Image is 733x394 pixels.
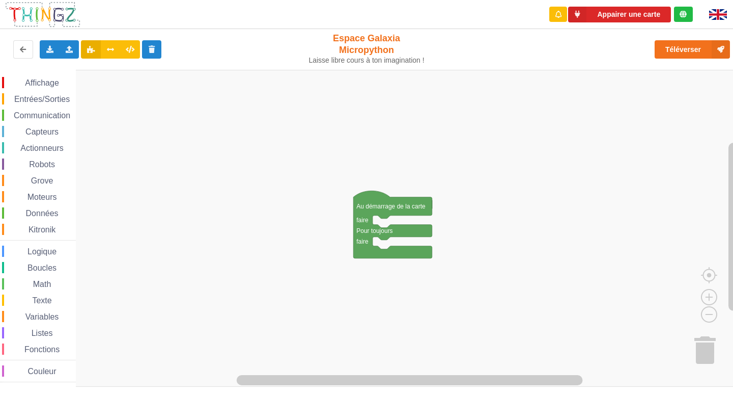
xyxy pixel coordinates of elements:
span: Affichage [23,78,60,87]
span: Fonctions [23,345,61,354]
span: Boucles [26,264,58,272]
span: Listes [30,329,54,337]
text: Pour toujours [356,227,392,234]
span: Variables [24,312,61,321]
div: Laisse libre cours à ton imagination ! [304,56,429,65]
span: Communication [12,111,72,120]
span: Entrées/Sorties [13,95,71,103]
span: Kitronik [27,225,57,234]
button: Téléverser [655,40,730,59]
span: Capteurs [24,127,60,136]
span: Actionneurs [19,144,65,152]
text: faire [356,238,369,245]
img: thingz_logo.png [5,1,81,28]
span: Données [24,209,60,218]
span: Math [32,280,53,288]
text: faire [356,217,369,224]
div: Espace Galaxia Micropython [304,33,429,65]
div: Tu es connecté au serveur de création de Thingz [674,7,693,22]
span: Texte [31,296,53,305]
img: gb.png [709,9,727,20]
span: Logique [26,247,58,256]
button: Appairer une carte [568,7,671,22]
span: Moteurs [26,193,59,201]
text: Au démarrage de la carte [356,203,426,210]
span: Couleur [26,367,58,376]
span: Grove [30,176,55,185]
span: Robots [27,160,57,169]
